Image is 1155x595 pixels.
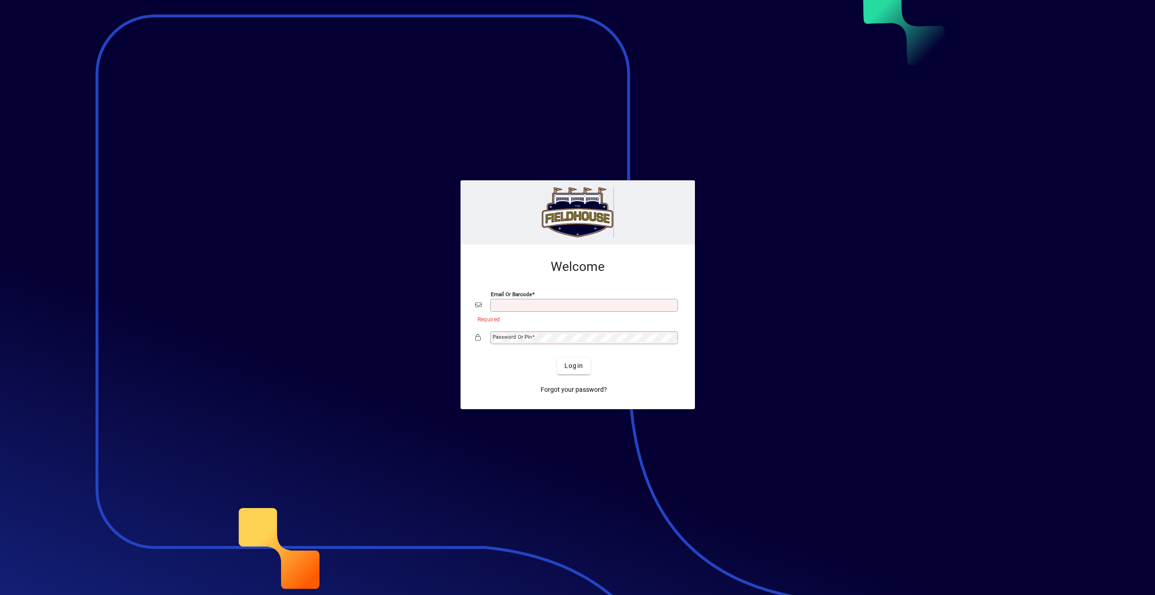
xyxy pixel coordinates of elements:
button: Login [557,358,591,374]
mat-label: Email or Barcode [491,291,532,297]
mat-error: Required [477,314,673,324]
span: Login [564,361,583,371]
mat-label: Password or Pin [493,334,532,340]
span: Forgot your password? [541,385,607,395]
h2: Welcome [475,259,680,275]
a: Forgot your password? [537,382,611,398]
